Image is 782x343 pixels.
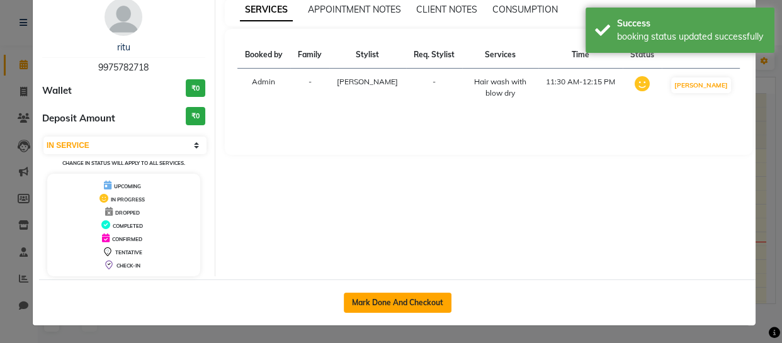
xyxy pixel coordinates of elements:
span: APPOINTMENT NOTES [308,4,401,15]
h3: ₹0 [186,107,205,125]
span: Wallet [42,84,72,98]
button: Mark Done And Checkout [344,293,451,313]
th: Status [623,42,662,69]
td: - [290,69,329,107]
th: Booked by [237,42,290,69]
span: CONSUMPTION [492,4,558,15]
span: Deposit Amount [42,111,115,126]
span: 9975782718 [98,62,149,73]
th: Stylist [329,42,406,69]
span: UPCOMING [114,183,141,189]
span: CONFIRMED [112,236,142,242]
span: TENTATIVE [115,249,142,256]
div: booking status updated successfully [617,30,765,43]
th: Req. Stylist [406,42,462,69]
div: Hair wash with blow dry [470,76,531,99]
span: IN PROGRESS [111,196,145,203]
span: DROPPED [115,210,140,216]
small: Change in status will apply to all services. [62,160,185,166]
span: COMPLETED [113,223,143,229]
div: Success [617,17,765,30]
a: ritu [117,42,130,53]
th: Services [462,42,538,69]
td: Admin [237,69,290,107]
td: 11:30 AM-12:15 PM [538,69,623,107]
td: - [406,69,462,107]
span: [PERSON_NAME] [337,77,398,86]
span: CHECK-IN [116,262,140,269]
h3: ₹0 [186,79,205,98]
th: Family [290,42,329,69]
span: CLIENT NOTES [416,4,477,15]
button: [PERSON_NAME] [671,77,731,93]
th: Time [538,42,623,69]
